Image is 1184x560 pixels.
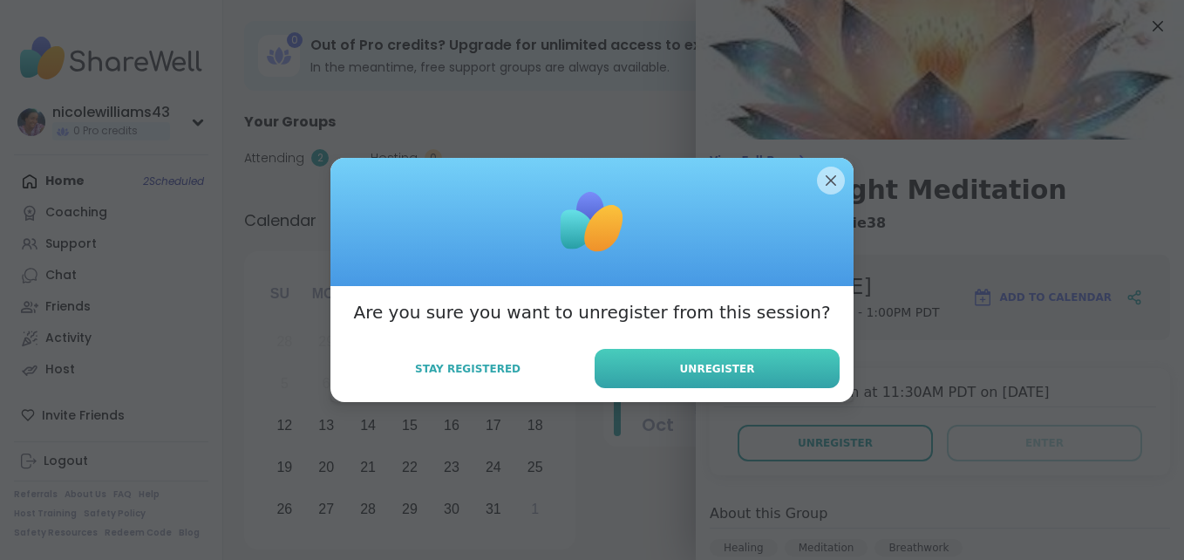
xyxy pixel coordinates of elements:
[680,361,755,377] span: Unregister
[353,300,830,324] h3: Are you sure you want to unregister from this session?
[548,179,636,266] img: ShareWell Logomark
[415,361,521,377] span: Stay Registered
[344,351,591,387] button: Stay Registered
[595,349,840,388] button: Unregister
